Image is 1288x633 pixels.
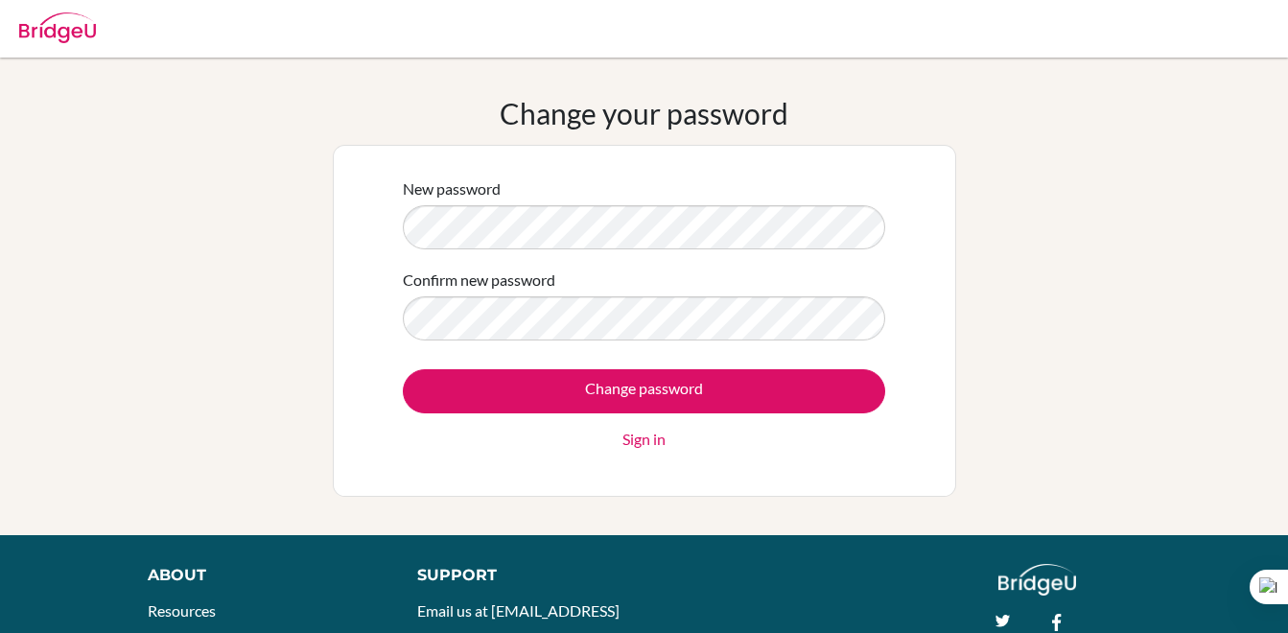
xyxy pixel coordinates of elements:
label: Confirm new password [403,269,555,292]
input: Change password [403,369,885,413]
div: About [148,564,374,587]
img: logo_white@2x-f4f0deed5e89b7ecb1c2cc34c3e3d731f90f0f143d5ea2071677605dd97b5244.png [998,564,1076,596]
div: Support [417,564,624,587]
img: Bridge-U [19,12,96,43]
a: Sign in [622,428,666,451]
h1: Change your password [500,96,788,130]
a: Resources [148,601,216,620]
label: New password [403,177,501,200]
